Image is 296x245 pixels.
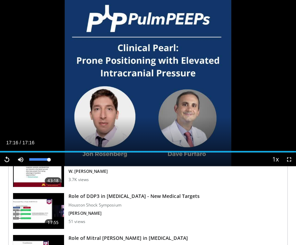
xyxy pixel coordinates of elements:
img: 1d1ca009-d6ac-44bf-b092-5eca21ea4ff6.150x105_q85_crop-smart_upscale.jpg [13,152,64,187]
span: / [20,140,21,145]
div: Volume Level [29,158,49,161]
p: Houston Shock Symposium [68,203,200,208]
span: 17:16 [6,140,18,145]
a: 17:55 Role of DDP3 in [MEDICAL_DATA] - New Medical Targets Houston Shock Symposium [PERSON_NAME] ... [13,193,283,230]
p: 51 views [68,219,85,225]
h3: Role of Mitral [PERSON_NAME] in [MEDICAL_DATA] [68,235,188,242]
p: [PERSON_NAME] [68,211,200,216]
p: W. [PERSON_NAME] [68,169,140,175]
p: 3.7K views [68,177,89,183]
button: Playback Rate [268,153,282,166]
img: ca26b17d-6429-44b4-8be9-c6a7e4991fff.150x105_q85_crop-smart_upscale.jpg [13,193,64,229]
button: Mute [14,153,28,166]
span: 17:55 [45,220,61,226]
button: Fullscreen [282,153,296,166]
span: 43:18 [45,178,61,185]
a: 43:18 Critical Care Literature Review [GEOGRAPHIC_DATA][US_STATE] W. [PERSON_NAME] 3.7K views [13,151,283,188]
h3: Role of DDP3 in [MEDICAL_DATA] - New Medical Targets [68,193,200,200]
span: 17:16 [22,140,34,145]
